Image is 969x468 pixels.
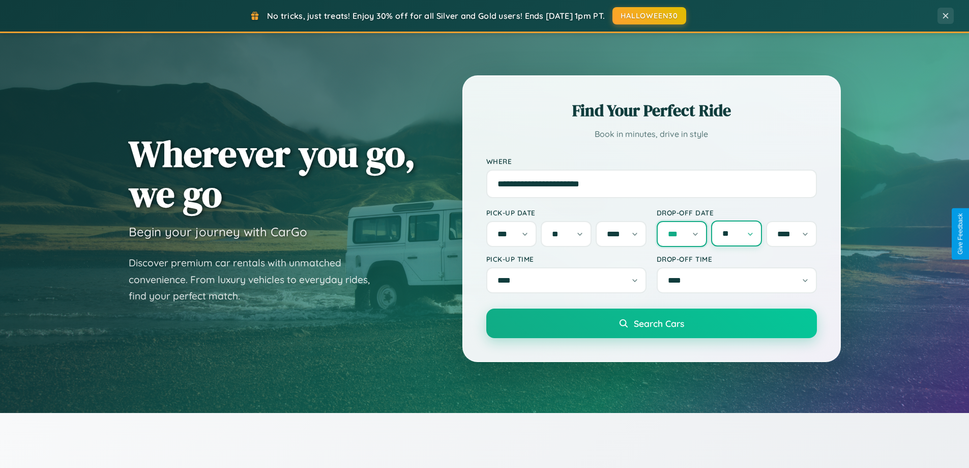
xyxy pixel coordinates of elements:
span: Search Cars [634,318,684,329]
label: Drop-off Time [657,255,817,263]
span: No tricks, just treats! Enjoy 30% off for all Silver and Gold users! Ends [DATE] 1pm PT. [267,11,605,21]
h3: Begin your journey with CarGo [129,224,307,239]
h1: Wherever you go, we go [129,133,416,214]
button: HALLOWEEN30 [612,7,686,24]
div: Give Feedback [957,213,964,255]
h2: Find Your Perfect Ride [486,99,817,122]
label: Where [486,157,817,166]
label: Pick-up Time [486,255,647,263]
p: Discover premium car rentals with unmatched convenience. From luxury vehicles to everyday rides, ... [129,255,383,305]
p: Book in minutes, drive in style [486,127,817,142]
label: Drop-off Date [657,208,817,217]
button: Search Cars [486,309,817,338]
label: Pick-up Date [486,208,647,217]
